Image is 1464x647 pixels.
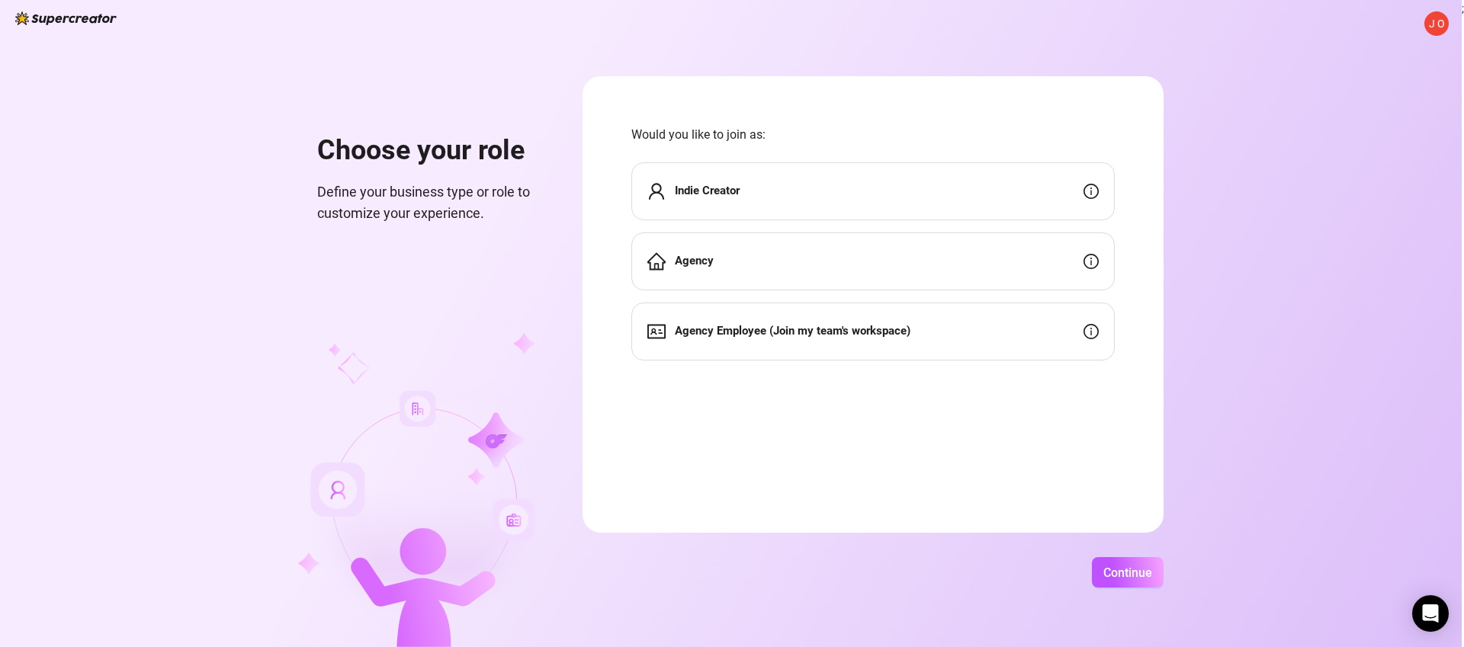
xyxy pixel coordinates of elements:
span: info-circle [1084,184,1099,199]
span: Define your business type or role to customize your experience. [317,181,546,225]
span: home [647,252,666,271]
img: logo [15,11,117,25]
span: Would you like to join as: [631,125,1115,144]
button: Continue [1092,557,1164,588]
span: user [647,182,666,200]
span: Continue [1103,565,1152,580]
strong: Agency [675,254,714,267]
h1: Choose your role [317,134,546,168]
strong: Indie Creator [675,184,740,197]
div: Open Intercom Messenger [1412,595,1449,632]
span: J O [1429,15,1445,32]
strong: Agency Employee (Join my team's workspace) [675,324,910,338]
span: info-circle [1084,324,1099,339]
span: idcard [647,322,666,341]
span: info-circle [1084,254,1099,269]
